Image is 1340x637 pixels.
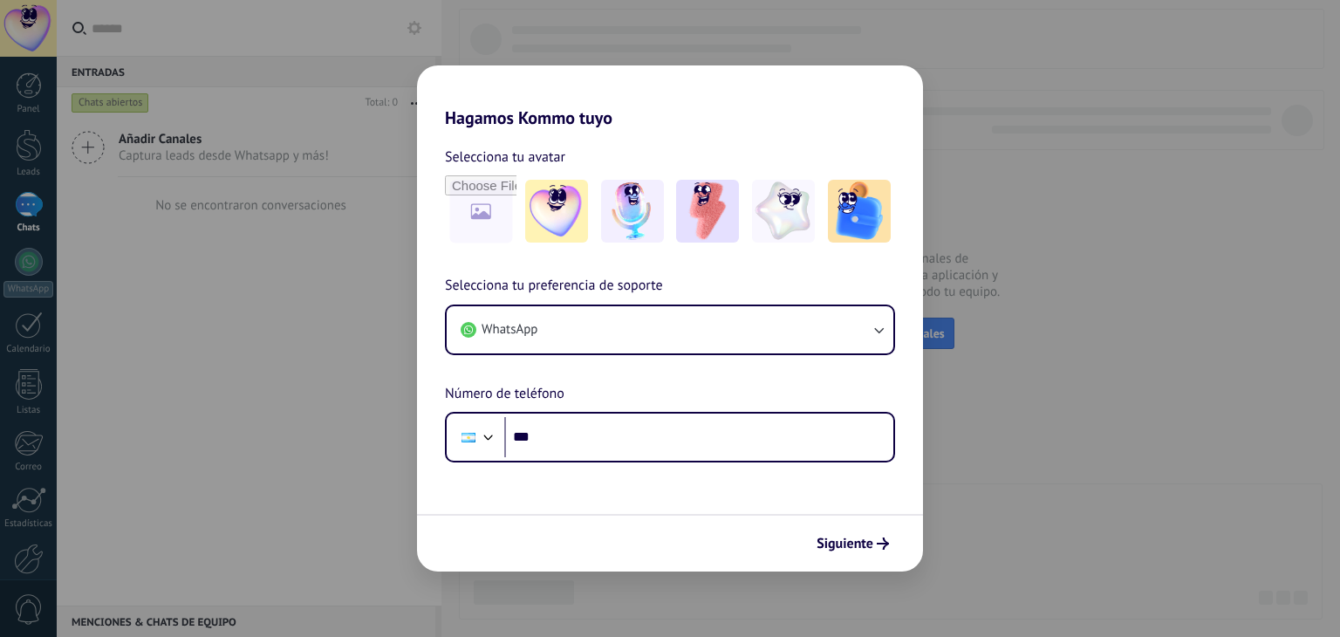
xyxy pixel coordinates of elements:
[525,180,588,243] img: -1.jpeg
[445,275,663,298] span: Selecciona tu preferencia de soporte
[445,146,565,168] span: Selecciona tu avatar
[452,419,485,455] div: Argentina: + 54
[447,306,893,353] button: WhatsApp
[828,180,891,243] img: -5.jpeg
[817,538,873,550] span: Siguiente
[601,180,664,243] img: -2.jpeg
[445,383,564,406] span: Número de teléfono
[676,180,739,243] img: -3.jpeg
[482,321,537,339] span: WhatsApp
[809,529,897,558] button: Siguiente
[752,180,815,243] img: -4.jpeg
[417,65,923,128] h2: Hagamos Kommo tuyo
